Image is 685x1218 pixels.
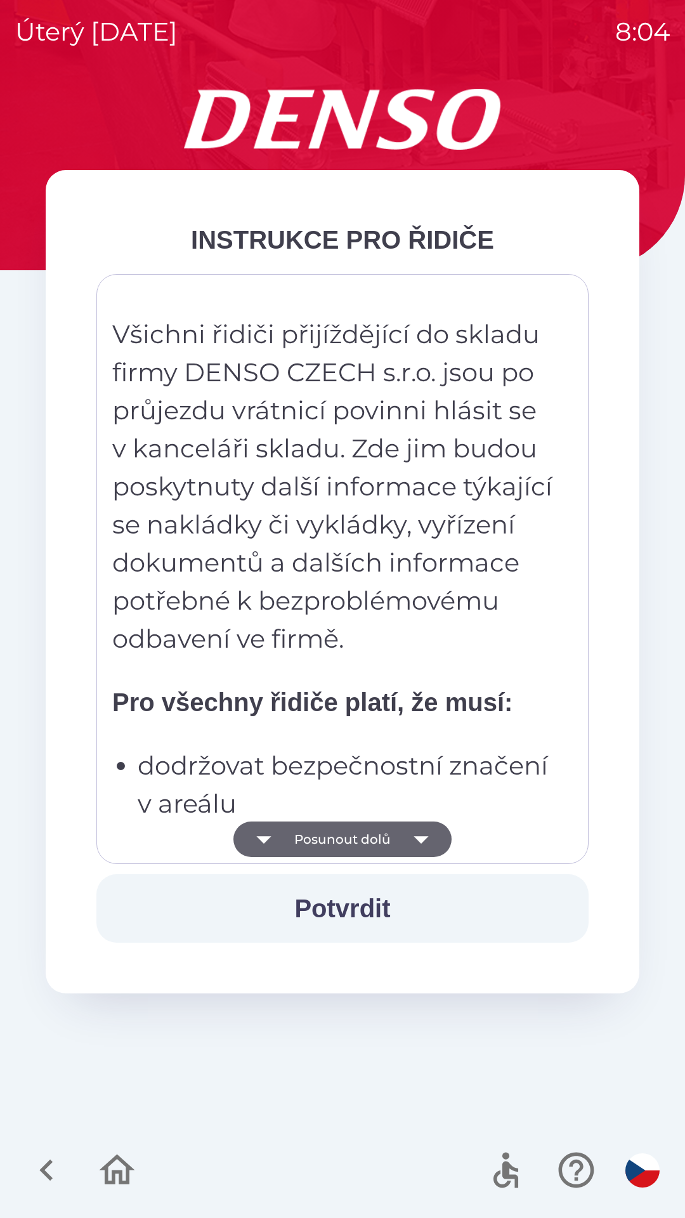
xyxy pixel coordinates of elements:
p: Všichni řidiči přijíždějící do skladu firmy DENSO CZECH s.r.o. jsou po průjezdu vrátnicí povinni ... [112,315,555,658]
img: cs flag [625,1153,660,1188]
p: 8:04 [615,13,670,51]
p: úterý [DATE] [15,13,178,51]
div: INSTRUKCE PRO ŘIDIČE [96,221,589,259]
p: dodržovat bezpečnostní značení v areálu [138,747,555,823]
img: Logo [46,89,639,150]
button: Potvrdit [96,874,589,943]
strong: Pro všechny řidiče platí, že musí: [112,688,512,716]
button: Posunout dolů [233,822,452,857]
